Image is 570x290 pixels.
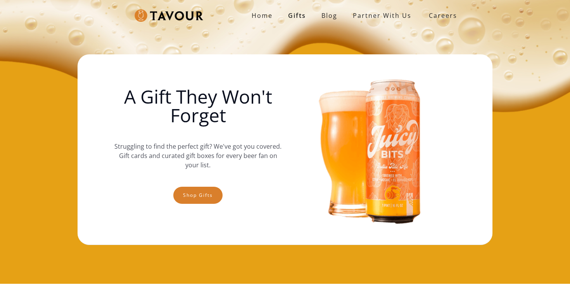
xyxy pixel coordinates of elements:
a: Gifts [280,8,314,23]
a: Blog [314,8,345,23]
a: partner with us [345,8,419,23]
strong: Home [252,11,273,20]
h1: A Gift They Won't Forget [114,87,282,125]
strong: Careers [429,8,457,23]
p: Struggling to find the perfect gift? We've got you covered. Gift cards and curated gift boxes for... [114,134,282,177]
a: Home [244,8,280,23]
a: Careers [419,5,463,26]
a: Shop gifts [173,187,223,204]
